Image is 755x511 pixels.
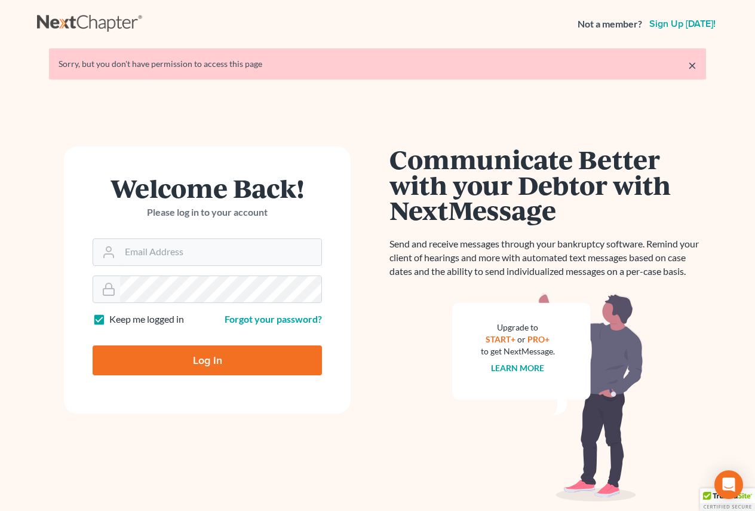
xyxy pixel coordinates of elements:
[109,313,184,326] label: Keep me logged in
[518,334,526,344] span: or
[93,345,322,375] input: Log In
[93,175,322,201] h1: Welcome Back!
[688,58,696,72] a: ×
[714,470,743,499] div: Open Intercom Messenger
[389,237,706,279] p: Send and receive messages through your bankruptcy software. Remind your client of hearings and mo...
[225,313,322,325] a: Forgot your password?
[93,206,322,219] p: Please log in to your account
[486,334,516,344] a: START+
[700,488,755,511] div: TrustedSite Certified
[389,146,706,223] h1: Communicate Better with your Debtor with NextMessage
[59,58,696,70] div: Sorry, but you don't have permission to access this page
[481,322,555,333] div: Upgrade to
[492,363,545,373] a: Learn more
[578,17,642,31] strong: Not a member?
[528,334,550,344] a: PRO+
[452,293,643,502] img: nextmessage_bg-59042aed3d76b12b5cd301f8e5b87938c9018125f34e5fa2b7a6b67550977c72.svg
[647,19,718,29] a: Sign up [DATE]!
[481,345,555,357] div: to get NextMessage.
[120,239,321,265] input: Email Address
